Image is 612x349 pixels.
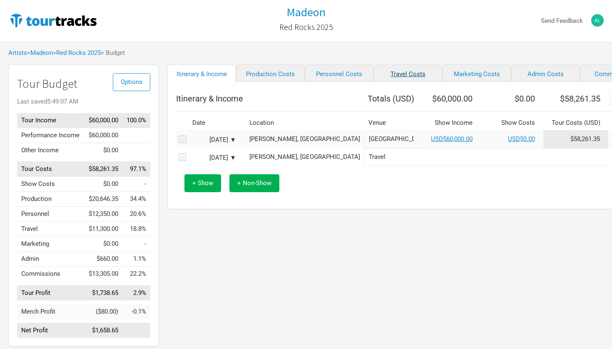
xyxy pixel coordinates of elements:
div: Last saved 5:49:07 AM [17,99,150,105]
th: $58,261.35 [543,90,609,107]
td: Tour Profit as % of Tour Income [122,285,150,300]
strong: Send Feedback [541,17,583,25]
td: Tour Cost allocation from Production, Personnel, Travel, Marketing, Admin & Commissions [543,130,609,148]
td: Personnel [17,207,84,222]
td: $1,738.65 [84,285,122,300]
th: Totals ( USD ) [364,90,418,107]
span: + Non-Show [237,179,271,187]
td: Production as % of Tour Income [122,192,150,207]
a: Madeon [30,49,53,57]
td: $660.00 [84,252,122,267]
td: Show Costs as % of Tour Income [122,177,150,192]
a: Madeon [286,6,326,19]
a: USD$60,000.00 [431,135,473,143]
td: Net Profit as % of Tour Income [122,323,150,338]
td: Show Costs [17,177,84,192]
th: Show Costs [481,116,543,130]
td: Tour Income as % of Tour Income [122,113,150,128]
button: Options [113,73,150,91]
td: Marketing as % of Tour Income [122,237,150,252]
td: ($80.00) [84,304,122,319]
th: Date [188,116,242,130]
td: $0.00 [84,143,122,158]
td: Tour Costs as % of Tour Income [122,162,150,177]
td: Commissions [17,267,84,282]
div: Morrison, United States [249,154,360,160]
img: Alex [591,14,604,27]
a: Artists [8,49,27,57]
span: > [53,50,101,56]
img: TourTracks [8,12,98,29]
td: $12,350.00 [84,207,122,222]
a: Travel Costs [373,64,442,82]
th: $0.00 [481,90,543,107]
h1: Madeon [286,5,326,20]
td: Tour Costs [17,162,84,177]
td: Marketing [17,237,84,252]
td: $13,305.00 [84,267,122,282]
td: $0.00 [84,177,122,192]
td: Admin [17,252,84,267]
td: Net Profit [17,323,84,338]
td: $58,261.35 [84,162,122,177]
a: USD$0.00 [508,135,535,143]
td: Merch Profit as % of Tour Income [122,304,150,319]
a: Admin Costs [511,64,580,82]
h1: Tour Budget [17,77,150,90]
td: $20,646.35 [84,192,122,207]
div: [DATE] ▼ [190,155,236,161]
button: + Non-Show [229,174,279,192]
div: [DATE] ▼ [190,137,236,143]
input: Red Rocks Amphitheatre [364,130,418,148]
td: Performance Income [17,128,84,143]
a: Production Costs [236,64,305,82]
button: + Show [184,174,221,192]
div: Morrison, United States [249,136,360,142]
a: Red Rocks 2025 [56,49,101,57]
td: Commissions as % of Tour Income [122,267,150,282]
a: Marketing Costs [443,64,511,82]
span: + Show [192,179,213,187]
td: Other Income as % of Tour Income [122,143,150,158]
td: Personnel as % of Tour Income [122,207,150,222]
td: Other Income [17,143,84,158]
h2: Red Rocks 2025 [279,22,333,32]
span: > [27,50,53,56]
th: Show Income [418,116,481,130]
a: Personnel Costs [305,64,373,82]
td: Merch Profit [17,304,84,319]
th: $60,000.00 [418,90,481,107]
span: Options [121,78,142,86]
th: Itinerary & Income [176,90,364,107]
td: $0.00 [84,237,122,252]
td: Travel as % of Tour Income [122,222,150,237]
td: Tour Income [17,113,84,128]
td: Admin as % of Tour Income [122,252,150,267]
a: Red Rocks 2025 [279,18,333,36]
td: $60,000.00 [84,128,122,143]
th: Location [245,116,364,130]
td: Performance Income as % of Tour Income [122,128,150,143]
th: Venue [364,116,418,130]
td: $60,000.00 [84,113,122,128]
td: Travel [17,222,84,237]
td: $1,658.65 [84,323,122,338]
td: Production [17,192,84,207]
th: Tour Costs ( USD ) [543,116,609,130]
span: > Budget [101,50,125,56]
td: $11,300.00 [84,222,122,237]
a: Itinerary & Income [167,64,236,82]
td: Tour Profit [17,285,84,300]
